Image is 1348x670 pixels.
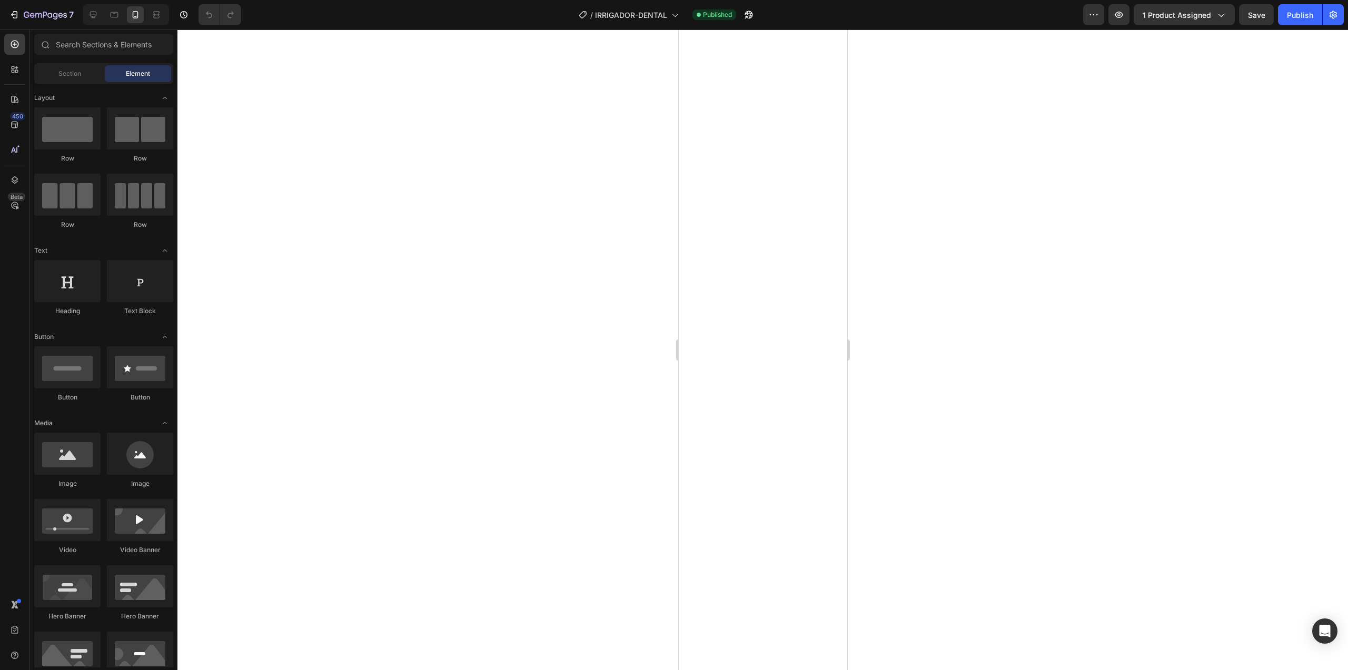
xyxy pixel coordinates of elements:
[34,220,101,229] div: Row
[156,328,173,345] span: Toggle open
[58,69,81,78] span: Section
[107,545,173,555] div: Video Banner
[34,479,101,488] div: Image
[156,89,173,106] span: Toggle open
[34,393,101,402] div: Button
[10,112,25,121] div: 450
[107,154,173,163] div: Row
[107,612,173,621] div: Hero Banner
[1143,9,1211,21] span: 1 product assigned
[34,306,101,316] div: Heading
[679,29,847,670] iframe: Design area
[34,612,101,621] div: Hero Banner
[69,8,74,21] p: 7
[1134,4,1235,25] button: 1 product assigned
[34,418,53,428] span: Media
[34,332,54,342] span: Button
[8,193,25,201] div: Beta
[107,393,173,402] div: Button
[126,69,150,78] span: Element
[595,9,667,21] span: IRRIGADOR-DENTAL
[590,9,593,21] span: /
[4,4,78,25] button: 7
[34,93,55,103] span: Layout
[107,479,173,488] div: Image
[34,545,101,555] div: Video
[156,415,173,432] span: Toggle open
[156,242,173,259] span: Toggle open
[703,10,732,19] span: Published
[1312,618,1337,644] div: Open Intercom Messenger
[1248,11,1265,19] span: Save
[34,154,101,163] div: Row
[1287,9,1313,21] div: Publish
[107,306,173,316] div: Text Block
[107,220,173,229] div: Row
[34,34,173,55] input: Search Sections & Elements
[199,4,241,25] div: Undo/Redo
[1239,4,1274,25] button: Save
[1278,4,1322,25] button: Publish
[34,246,47,255] span: Text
